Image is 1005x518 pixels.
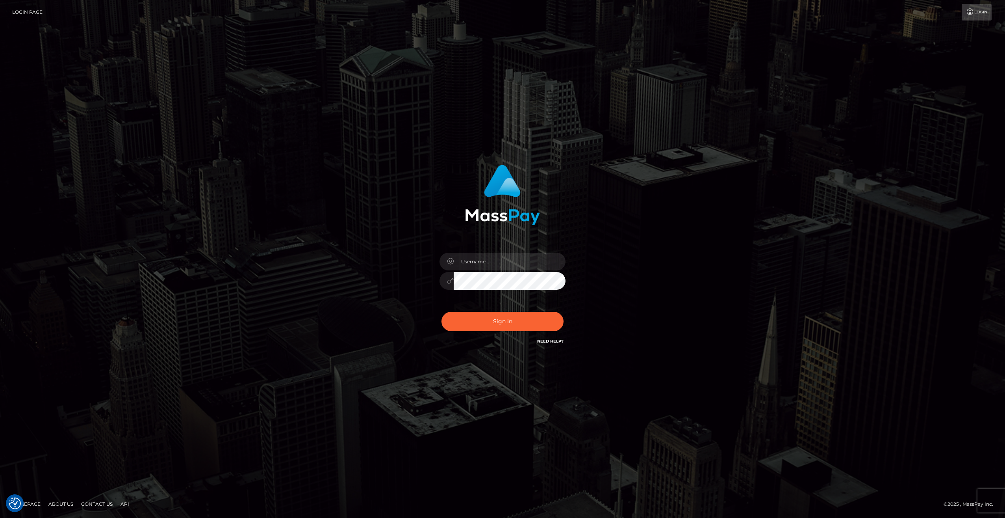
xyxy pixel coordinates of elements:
img: Revisit consent button [9,498,21,509]
a: About Us [45,498,76,510]
a: Homepage [9,498,44,510]
a: Login Page [12,4,43,20]
a: Contact Us [78,498,116,510]
a: API [117,498,132,510]
img: MassPay Login [465,165,540,225]
button: Sign in [441,312,564,331]
input: Username... [454,253,566,270]
div: © 2025 , MassPay Inc. [944,500,999,509]
a: Login [962,4,992,20]
a: Need Help? [537,339,564,344]
button: Consent Preferences [9,498,21,509]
